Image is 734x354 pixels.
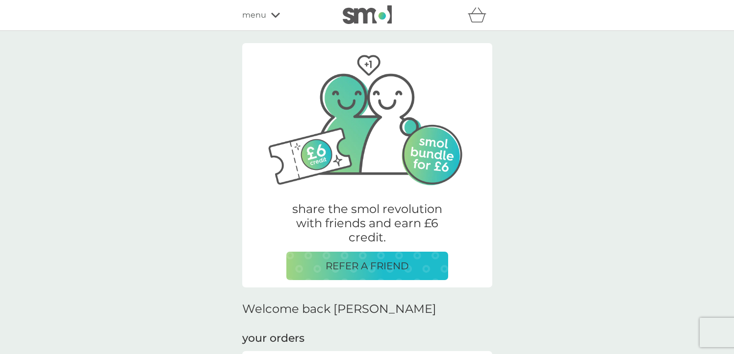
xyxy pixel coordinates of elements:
[286,252,448,280] button: REFER A FRIEND
[257,43,478,190] img: Two friends, one with their arm around the other.
[343,5,392,24] img: smol
[468,5,492,25] div: basket
[242,9,266,22] span: menu
[242,331,304,346] h3: your orders
[242,45,492,287] a: Two friends, one with their arm around the other.share the smol revolution with friends and earn ...
[242,302,436,316] h2: Welcome back [PERSON_NAME]
[286,202,448,244] p: share the smol revolution with friends and earn £6 credit.
[326,258,409,274] p: REFER A FRIEND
